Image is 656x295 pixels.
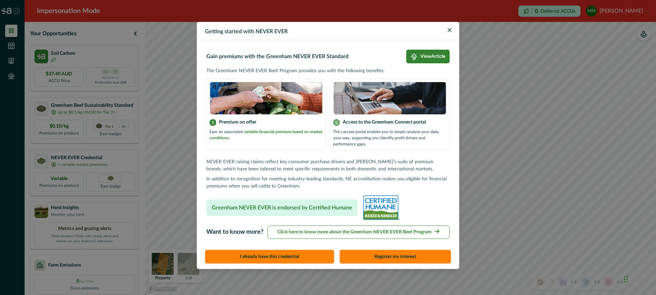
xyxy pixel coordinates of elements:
[212,204,352,212] p: Greenham NEVER EVER is endorsed by Certified Humane
[268,226,450,239] button: Click here to know more about the Greenham NEVER EVER Beef Program
[205,250,334,264] button: I already have this credential
[206,52,348,61] p: Gain premiums with the Greenham NEVER EVER Standard
[206,67,450,75] p: The Greenham NEVER EVER Beef Program provides you with the following benefits:
[219,119,256,126] p: Premium on offer
[420,54,445,60] p: View Article
[343,119,426,126] p: Access to the Greenham Connect portal
[333,82,447,115] img: certification logo
[277,229,432,236] p: Click here to know more about the Greenham NEVER EVER Beef Program
[209,130,322,140] span: variable financial premium based on market conditions.
[411,53,418,60] img: light-bulb-icon
[406,50,450,63] a: light-bulb-iconViewArticle
[444,25,455,36] button: Close
[624,269,628,290] div: Drag
[333,129,447,147] p: The carcase portal enables you to simply analyse your data, your way, supporting you identify pro...
[340,250,451,264] button: Register my interest
[206,176,450,190] p: In addition to recognition for meeting industry-leading standards, NE accreditation makes you eli...
[206,158,450,173] p: NEVER EVER raising claims reflect key consumer purchase drivers and [PERSON_NAME]’s suite of prem...
[209,82,323,115] img: certification logo
[363,195,400,220] img: certified_humane_never_ever-293e6c0d.jpg
[206,228,263,237] p: Want to know more?
[209,129,323,141] p: Earn an associated
[197,22,459,40] header: Getting started with NEVER EVER
[622,262,656,295] iframe: Chat Widget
